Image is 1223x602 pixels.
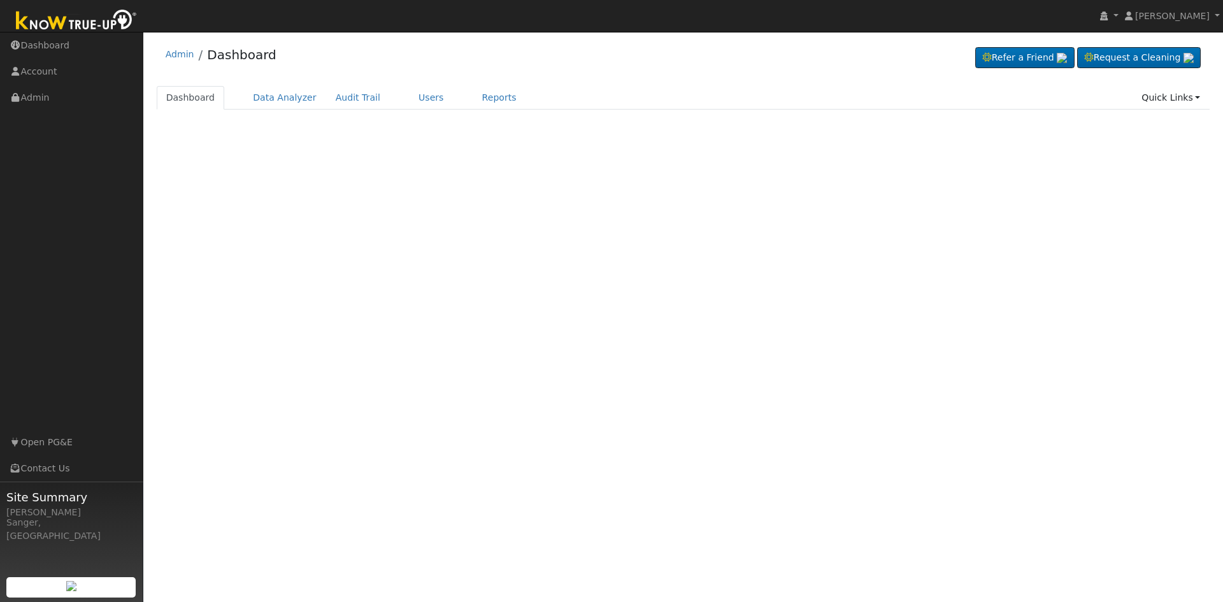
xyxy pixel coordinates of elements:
a: Dashboard [157,86,225,110]
a: Users [409,86,454,110]
a: Request a Cleaning [1077,47,1201,69]
a: Reports [473,86,526,110]
div: [PERSON_NAME] [6,506,136,519]
img: Know True-Up [10,7,143,36]
a: Dashboard [207,47,276,62]
a: Audit Trail [326,86,390,110]
img: retrieve [1184,53,1194,63]
div: Sanger, [GEOGRAPHIC_DATA] [6,516,136,543]
a: Data Analyzer [243,86,326,110]
span: Site Summary [6,489,136,506]
a: Refer a Friend [975,47,1075,69]
span: [PERSON_NAME] [1135,11,1210,21]
img: retrieve [1057,53,1067,63]
a: Quick Links [1132,86,1210,110]
img: retrieve [66,581,76,591]
a: Admin [166,49,194,59]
